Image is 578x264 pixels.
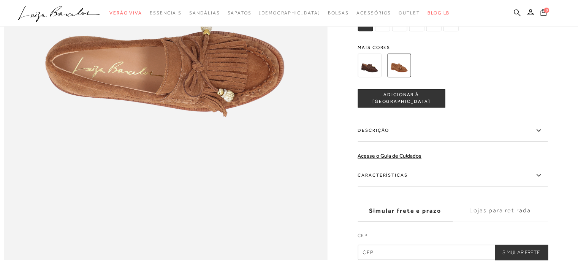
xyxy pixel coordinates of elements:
label: CEP [358,232,548,243]
img: MOCASSIM LOAFER EM CAMURÇA CAFÉ COM FRANJAS E ENFEITES DOURADOS [358,54,381,77]
label: Características [358,164,548,187]
a: noSubCategoriesText [259,6,320,20]
span: 0 [544,8,549,13]
span: Sandálias [189,10,220,16]
a: categoryNavScreenReaderText [189,6,220,20]
label: Descrição [358,120,548,142]
span: Outlet [399,10,420,16]
a: Acesse o Guia de Cuidados [358,153,421,159]
span: Acessórios [356,10,391,16]
span: Sapatos [227,10,251,16]
button: ADICIONAR À [GEOGRAPHIC_DATA] [358,89,445,107]
a: categoryNavScreenReaderText [227,6,251,20]
a: categoryNavScreenReaderText [150,6,182,20]
a: BLOG LB [428,6,450,20]
span: ADICIONAR À [GEOGRAPHIC_DATA] [358,92,445,105]
span: Mais cores [358,45,548,50]
label: Simular frete e prazo [358,201,453,221]
span: Verão Viva [109,10,142,16]
span: [DEMOGRAPHIC_DATA] [259,10,320,16]
button: 0 [538,8,549,19]
span: Bolsas [328,10,349,16]
label: Lojas para retirada [453,201,548,221]
span: Essenciais [150,10,182,16]
input: CEP [358,245,548,260]
button: Simular Frete [495,245,548,260]
a: categoryNavScreenReaderText [109,6,142,20]
img: MOCASSIM LOAFER EM CAMURÇA CARAMELO COM FRANJAS E ENFEITES DOURADOS [387,54,411,77]
span: BLOG LB [428,10,450,16]
a: categoryNavScreenReaderText [328,6,349,20]
a: categoryNavScreenReaderText [356,6,391,20]
a: categoryNavScreenReaderText [399,6,420,20]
